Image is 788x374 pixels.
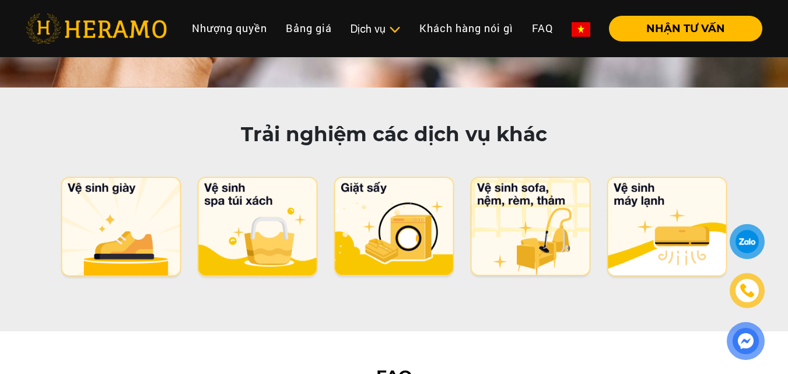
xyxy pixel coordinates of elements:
img: heramo-logo.png [26,13,167,44]
img: phone-icon [739,282,756,299]
a: Nhượng quyền [183,16,276,41]
div: Dịch vụ [351,21,401,37]
button: NHẬN TƯ VẤN [609,16,762,41]
img: sc.png [59,177,183,280]
a: NHẬN TƯ VẤN [600,23,762,34]
h2: Trải nghiệm các dịch vụ khác [132,123,657,146]
img: bc.png [196,177,319,280]
a: phone-icon [731,274,764,307]
img: ac.png [605,177,729,280]
a: Khách hàng nói gì [410,16,523,41]
a: FAQ [523,16,562,41]
img: ld.png [332,177,456,279]
img: vn-flag.png [572,22,590,37]
a: Bảng giá [276,16,341,41]
img: hh.png [469,177,592,279]
img: subToggleIcon [388,24,401,36]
